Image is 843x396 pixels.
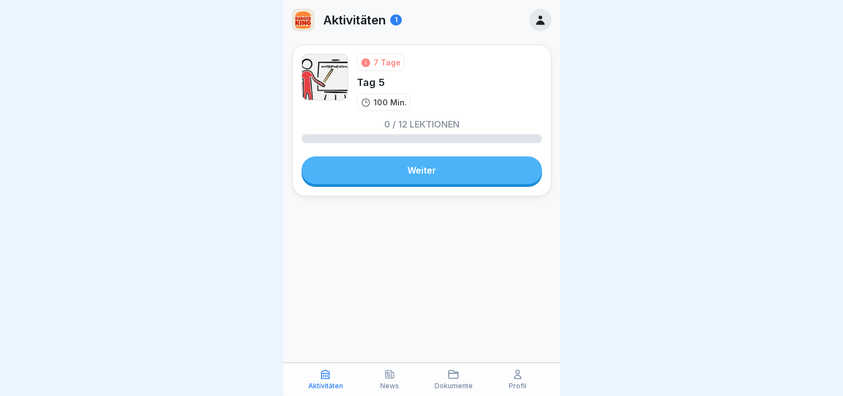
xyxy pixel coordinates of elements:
[509,382,527,390] p: Profil
[302,156,542,184] a: Weiter
[384,120,459,129] p: 0 / 12 Lektionen
[390,14,402,26] div: 1
[302,54,348,100] img: vy1vuzxsdwx3e5y1d1ft51l0.png
[380,382,399,390] p: News
[357,75,411,89] div: Tag 5
[435,382,473,390] p: Dokumente
[293,9,314,31] img: w2f18lwxr3adf3talrpwf6id.png
[374,97,407,108] p: 100 Min.
[323,13,386,27] p: Aktivitäten
[374,57,401,68] div: 7 Tage
[308,382,343,390] p: Aktivitäten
